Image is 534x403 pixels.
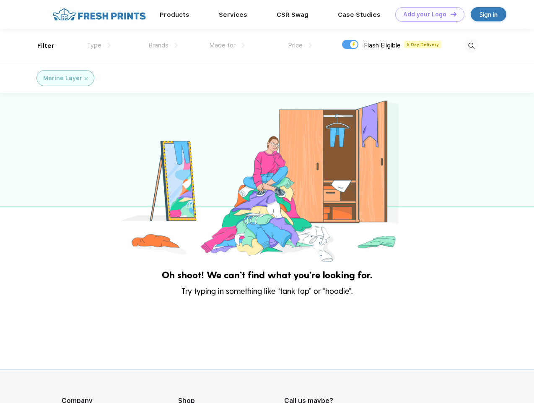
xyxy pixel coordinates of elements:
[209,42,236,49] span: Made for
[464,39,478,53] img: desktop_search.svg
[242,43,245,48] img: dropdown.png
[451,12,456,16] img: DT
[309,43,312,48] img: dropdown.png
[277,11,308,18] a: CSR Swag
[175,43,178,48] img: dropdown.png
[471,7,506,21] a: Sign in
[480,10,498,19] div: Sign in
[404,41,441,48] span: 5 Day Delivery
[160,11,189,18] a: Products
[403,11,446,18] div: Add your Logo
[37,41,54,51] div: Filter
[85,77,88,80] img: filter_cancel.svg
[364,42,401,49] span: Flash Eligible
[43,74,82,83] div: Marine Layer
[288,42,303,49] span: Price
[108,43,111,48] img: dropdown.png
[87,42,101,49] span: Type
[50,7,148,22] img: fo%20logo%202.webp
[219,11,247,18] a: Services
[148,42,168,49] span: Brands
